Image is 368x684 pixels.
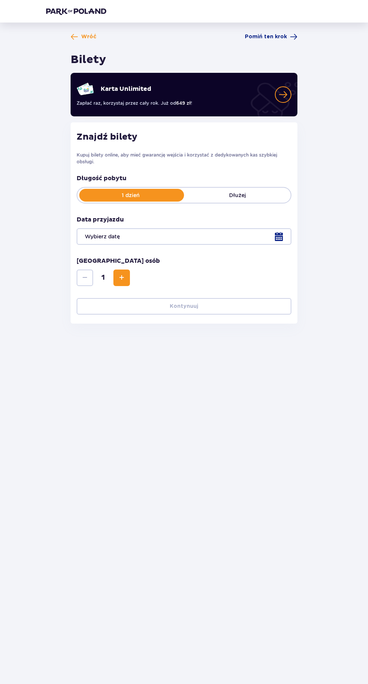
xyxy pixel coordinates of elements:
[77,215,124,224] p: Data przyjazdu
[77,298,291,315] button: Kontynuuj
[77,257,160,265] p: [GEOGRAPHIC_DATA] osób
[184,191,291,199] p: Dłużej
[71,53,106,67] h1: Bilety
[81,33,97,41] span: Wróć
[77,191,184,199] p: 1 dzień
[170,303,198,310] p: Kontynuuj
[245,33,297,41] a: Pomiń ten krok
[113,270,130,286] button: Increase
[77,270,93,286] button: Decrease
[95,273,112,282] span: 1
[77,152,291,165] p: Kupuj bilety online, aby mieć gwarancję wejścia i korzystać z dedykowanych kas szybkiej obsługi.
[77,131,291,143] h2: Znajdź bilety
[71,33,97,41] a: Wróć
[77,174,291,182] p: Długość pobytu
[245,33,287,41] span: Pomiń ten krok
[46,8,106,15] img: Park of Poland logo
